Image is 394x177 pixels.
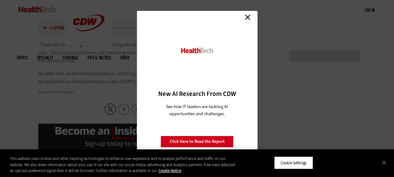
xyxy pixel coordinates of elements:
[243,12,252,22] a: Close
[274,156,313,169] button: Cookie Settings
[180,47,214,54] img: HealthTech_0.png
[148,89,246,98] h3: New AI Research From CDW
[161,136,234,147] a: Click Here to Read the Report
[159,103,235,117] p: See how IT leaders are tackling AI opportunities and challenges.
[10,156,236,174] div: This website uses cookies and other tracking technologies to enhance user experience and to analy...
[159,168,181,173] a: More information about your privacy
[377,156,391,169] button: Close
